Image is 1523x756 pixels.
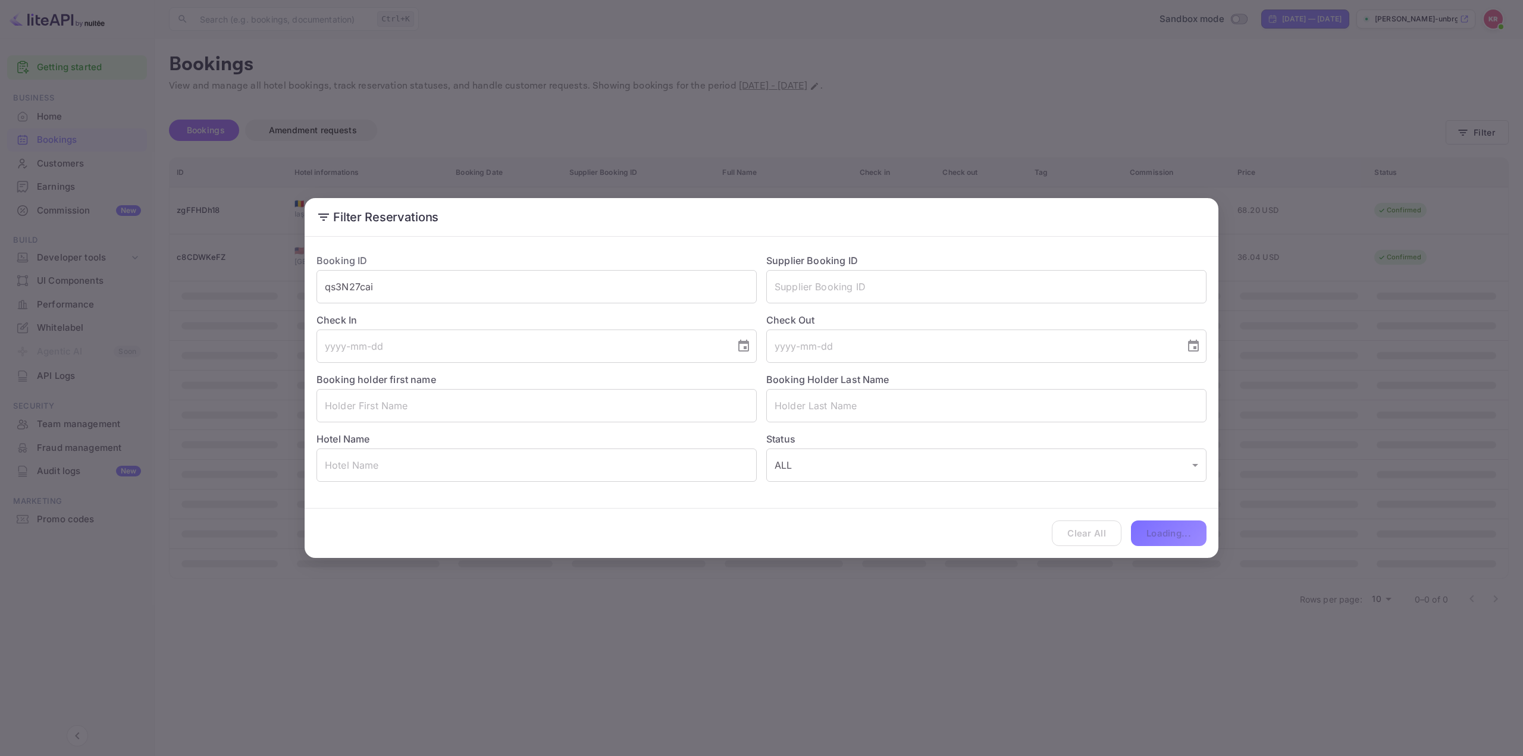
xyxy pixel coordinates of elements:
[766,432,1207,446] label: Status
[732,334,756,358] button: Choose date
[316,448,757,482] input: Hotel Name
[766,389,1207,422] input: Holder Last Name
[316,255,368,266] label: Booking ID
[766,255,858,266] label: Supplier Booking ID
[316,330,727,363] input: yyyy-mm-dd
[766,270,1207,303] input: Supplier Booking ID
[766,313,1207,327] label: Check Out
[316,270,757,303] input: Booking ID
[316,313,757,327] label: Check In
[305,198,1218,236] h2: Filter Reservations
[766,374,889,385] label: Booking Holder Last Name
[316,374,436,385] label: Booking holder first name
[316,433,370,445] label: Hotel Name
[766,448,1207,482] div: ALL
[766,330,1177,363] input: yyyy-mm-dd
[1182,334,1205,358] button: Choose date
[316,389,757,422] input: Holder First Name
